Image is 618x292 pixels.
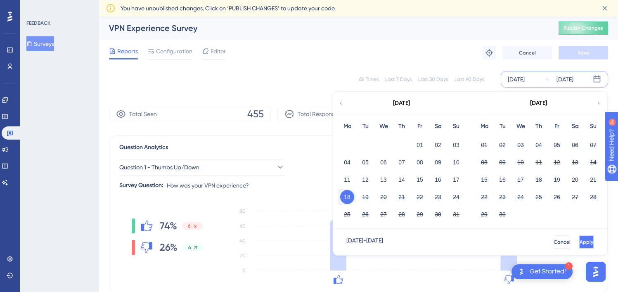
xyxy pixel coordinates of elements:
[564,25,603,31] span: Publish Changes
[559,46,608,59] button: Save
[477,190,491,204] button: 22
[516,267,526,277] img: launcher-image-alternative-text
[240,223,246,229] tspan: 60
[475,121,493,131] div: Mo
[449,207,463,221] button: 31
[19,2,52,12] span: Need Help?
[385,76,412,83] div: Last 7 Days
[431,155,445,169] button: 09
[502,46,552,59] button: Cancel
[565,262,573,270] div: 1
[239,208,246,214] tspan: 80
[358,173,372,187] button: 12
[511,264,573,279] div: Open Get Started! checklist, remaining modules: 1
[449,138,463,152] button: 03
[530,267,566,276] div: Get Started!
[413,138,427,152] button: 01
[568,155,582,169] button: 13
[395,155,409,169] button: 07
[358,207,372,221] button: 26
[129,109,157,119] span: Total Seen
[554,235,571,249] button: Cancel
[26,36,54,51] button: Surveys
[514,173,528,187] button: 17
[411,121,429,131] div: Fr
[586,173,600,187] button: 21
[579,235,594,249] button: Apply
[568,173,582,187] button: 20
[117,46,138,56] span: Reports
[447,121,465,131] div: Su
[413,173,427,187] button: 15
[56,4,61,11] div: 9+
[26,20,50,26] div: FEEDBACK
[119,162,199,172] span: Question 1 - Thumbs Up/Down
[356,121,374,131] div: Tu
[119,180,163,190] div: Survey Question:
[119,159,284,176] button: Question 1 - Thumbs Up/Down
[584,121,602,131] div: Su
[188,244,191,251] span: 6
[188,223,190,229] span: 6
[495,173,509,187] button: 16
[550,138,564,152] button: 05
[568,138,582,152] button: 06
[495,138,509,152] button: 02
[119,142,168,152] span: Question Analytics
[240,253,246,259] tspan: 20
[550,173,564,187] button: 19
[376,207,391,221] button: 27
[550,155,564,169] button: 12
[548,121,566,131] div: Fr
[340,190,354,204] button: 18
[554,239,571,245] span: Cancel
[532,138,546,152] button: 04
[359,76,379,83] div: All Times
[160,241,178,254] span: 26%
[413,155,427,169] button: 08
[338,121,356,131] div: Mo
[514,190,528,204] button: 24
[393,98,410,108] div: [DATE]
[395,190,409,204] button: 21
[477,207,491,221] button: 29
[160,219,177,233] span: 74%
[532,155,546,169] button: 11
[156,46,192,56] span: Configuration
[431,207,445,221] button: 30
[121,3,336,13] span: You have unpublished changes. Click on ‘PUBLISH CHANGES’ to update your code.
[167,180,249,190] span: How was your VPN experience?
[493,121,511,131] div: Tu
[340,155,354,169] button: 04
[519,50,536,56] span: Cancel
[550,190,564,204] button: 26
[247,107,264,121] span: 455
[495,190,509,204] button: 23
[532,173,546,187] button: 18
[495,155,509,169] button: 09
[449,155,463,169] button: 10
[418,76,448,83] div: Last 30 Days
[109,22,538,34] div: VPN Experience Survey
[346,235,383,249] div: [DATE] - [DATE]
[358,190,372,204] button: 19
[211,46,226,56] span: Editor
[477,155,491,169] button: 08
[580,239,593,245] span: Apply
[340,173,354,187] button: 11
[376,155,391,169] button: 06
[431,190,445,204] button: 23
[578,50,589,56] span: Save
[514,138,528,152] button: 03
[374,121,393,131] div: We
[413,190,427,204] button: 22
[586,138,600,152] button: 07
[449,190,463,204] button: 24
[586,190,600,204] button: 28
[395,207,409,221] button: 28
[514,155,528,169] button: 10
[429,121,447,131] div: Sa
[559,21,608,35] button: Publish Changes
